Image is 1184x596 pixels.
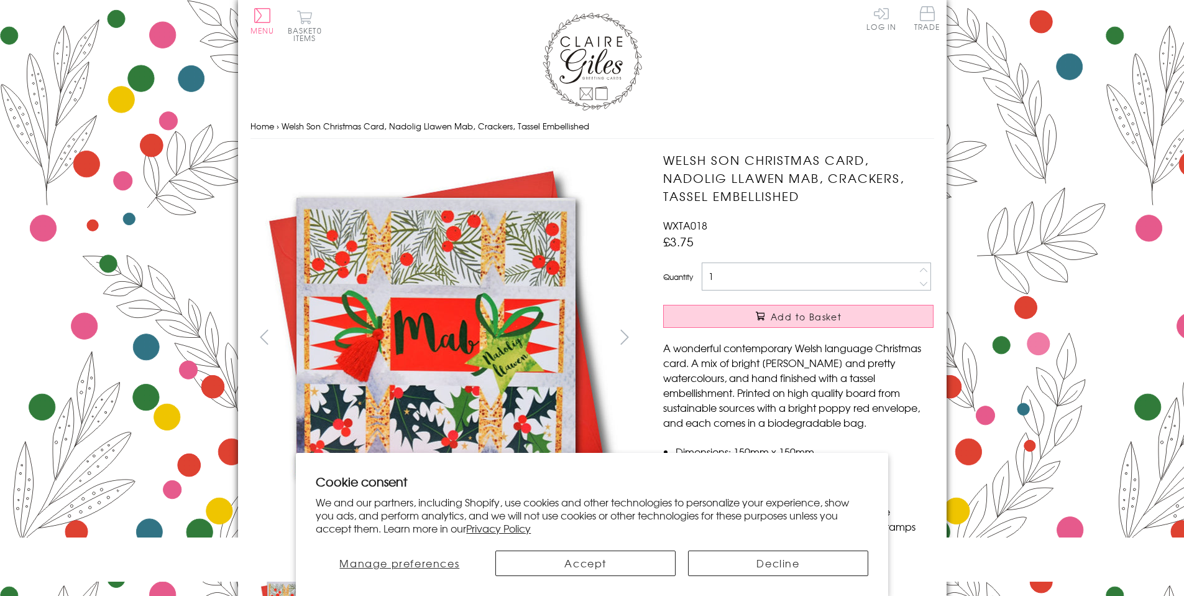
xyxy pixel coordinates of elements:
[316,551,483,576] button: Manage preferences
[316,473,868,490] h2: Cookie consent
[495,551,676,576] button: Accept
[288,10,322,42] button: Basket0 items
[250,25,275,36] span: Menu
[663,151,934,205] h1: Welsh Son Christmas Card, Nadolig Llawen Mab, Crackers, Tassel Embellished
[866,6,896,30] a: Log In
[250,323,278,351] button: prev
[676,444,934,459] li: Dimensions: 150mm x 150mm
[250,120,274,132] a: Home
[638,151,1011,524] img: Welsh Son Christmas Card, Nadolig Llawen Mab, Crackers, Tassel Embellished
[282,120,589,132] span: Welsh Son Christmas Card, Nadolig Llawen Mab, Crackers, Tassel Embellished
[663,340,934,430] p: A wonderful contemporary Welsh language Christmas card. A mix of bright [PERSON_NAME] and pretty ...
[250,8,275,34] button: Menu
[610,323,638,351] button: next
[293,25,322,44] span: 0 items
[663,305,934,328] button: Add to Basket
[543,12,642,111] img: Claire Giles Greetings Cards
[914,6,940,30] span: Trade
[663,271,693,282] label: Quantity
[250,114,934,139] nav: breadcrumbs
[663,218,707,233] span: WXTA018
[339,556,459,570] span: Manage preferences
[250,151,623,524] img: Welsh Son Christmas Card, Nadolig Llawen Mab, Crackers, Tassel Embellished
[663,233,694,250] span: £3.75
[914,6,940,33] a: Trade
[771,310,842,323] span: Add to Basket
[466,521,531,536] a: Privacy Policy
[316,496,868,534] p: We and our partners, including Shopify, use cookies and other technologies to personalize your ex...
[688,551,868,576] button: Decline
[277,120,279,132] span: ›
